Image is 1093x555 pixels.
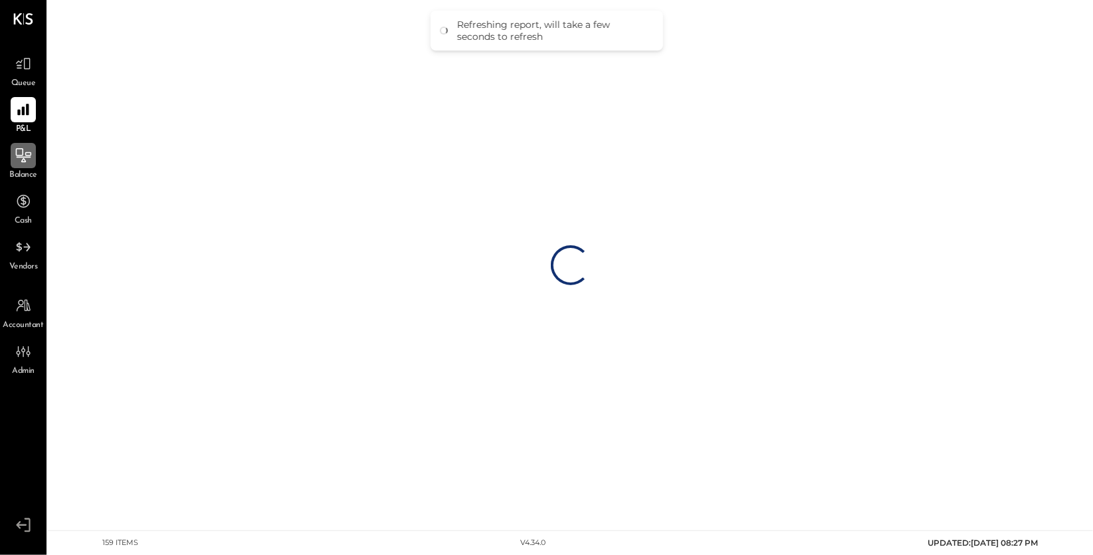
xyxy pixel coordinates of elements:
span: Queue [11,78,36,90]
span: Vendors [9,261,38,273]
span: Cash [15,215,32,227]
a: Cash [1,189,46,227]
div: Refreshing report, will take a few seconds to refresh [457,19,650,43]
a: Admin [1,339,46,378]
span: Admin [12,366,35,378]
div: 159 items [103,538,139,548]
a: Vendors [1,235,46,273]
span: Balance [9,169,37,181]
a: Balance [1,143,46,181]
div: v 4.34.0 [521,538,546,548]
a: Accountant [1,293,46,332]
span: Accountant [3,320,44,332]
span: P&L [16,124,31,136]
a: P&L [1,97,46,136]
span: UPDATED: [DATE] 08:27 PM [928,538,1039,548]
a: Queue [1,51,46,90]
